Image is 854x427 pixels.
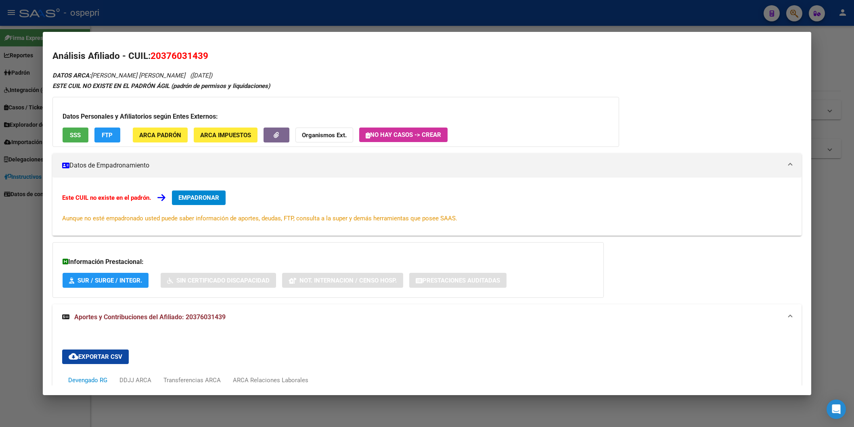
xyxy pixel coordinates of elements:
[63,257,594,267] h3: Información Prestacional:
[77,277,142,284] span: SUR / SURGE / INTEGR.
[62,350,129,364] button: Exportar CSV
[52,178,802,236] div: Datos de Empadronamiento
[302,132,347,139] strong: Organismos Ext.
[200,132,251,139] span: ARCA Impuestos
[63,112,609,121] h3: Datos Personales y Afiliatorios según Entes Externos:
[139,132,181,139] span: ARCA Padrón
[52,153,802,178] mat-expansion-panel-header: Datos de Empadronamiento
[63,128,88,142] button: SSS
[282,273,403,288] button: Not. Internacion / Censo Hosp.
[52,72,185,79] span: [PERSON_NAME] [PERSON_NAME]
[178,194,219,201] span: EMPADRONAR
[52,49,802,63] h2: Análisis Afiliado - CUIL:
[295,128,353,142] button: Organismos Ext.
[52,304,802,330] mat-expansion-panel-header: Aportes y Contribuciones del Afiliado: 20376031439
[62,194,151,201] strong: Este CUIL no existe en el padrón.
[190,72,212,79] span: ([DATE])
[69,352,78,361] mat-icon: cloud_download
[63,273,149,288] button: SUR / SURGE / INTEGR.
[68,376,107,385] div: Devengado RG
[172,190,226,205] button: EMPADRONAR
[74,313,226,321] span: Aportes y Contribuciones del Afiliado: 20376031439
[52,82,270,90] strong: ESTE CUIL NO EXISTE EN EL PADRÓN ÁGIL (padrón de permisos y liquidaciones)
[366,131,441,138] span: No hay casos -> Crear
[102,132,113,139] span: FTP
[151,50,208,61] span: 20376031439
[423,277,500,284] span: Prestaciones Auditadas
[409,273,507,288] button: Prestaciones Auditadas
[62,215,457,222] span: Aunque no esté empadronado usted puede saber información de aportes, deudas, FTP, consulta a la s...
[233,376,308,385] div: ARCA Relaciones Laborales
[161,273,276,288] button: Sin Certificado Discapacidad
[69,353,122,360] span: Exportar CSV
[163,376,221,385] div: Transferencias ARCA
[299,277,397,284] span: Not. Internacion / Censo Hosp.
[70,132,81,139] span: SSS
[52,72,91,79] strong: DATOS ARCA:
[194,128,257,142] button: ARCA Impuestos
[827,400,846,419] div: Open Intercom Messenger
[62,161,782,170] mat-panel-title: Datos de Empadronamiento
[176,277,270,284] span: Sin Certificado Discapacidad
[119,376,151,385] div: DDJJ ARCA
[359,128,448,142] button: No hay casos -> Crear
[133,128,188,142] button: ARCA Padrón
[94,128,120,142] button: FTP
